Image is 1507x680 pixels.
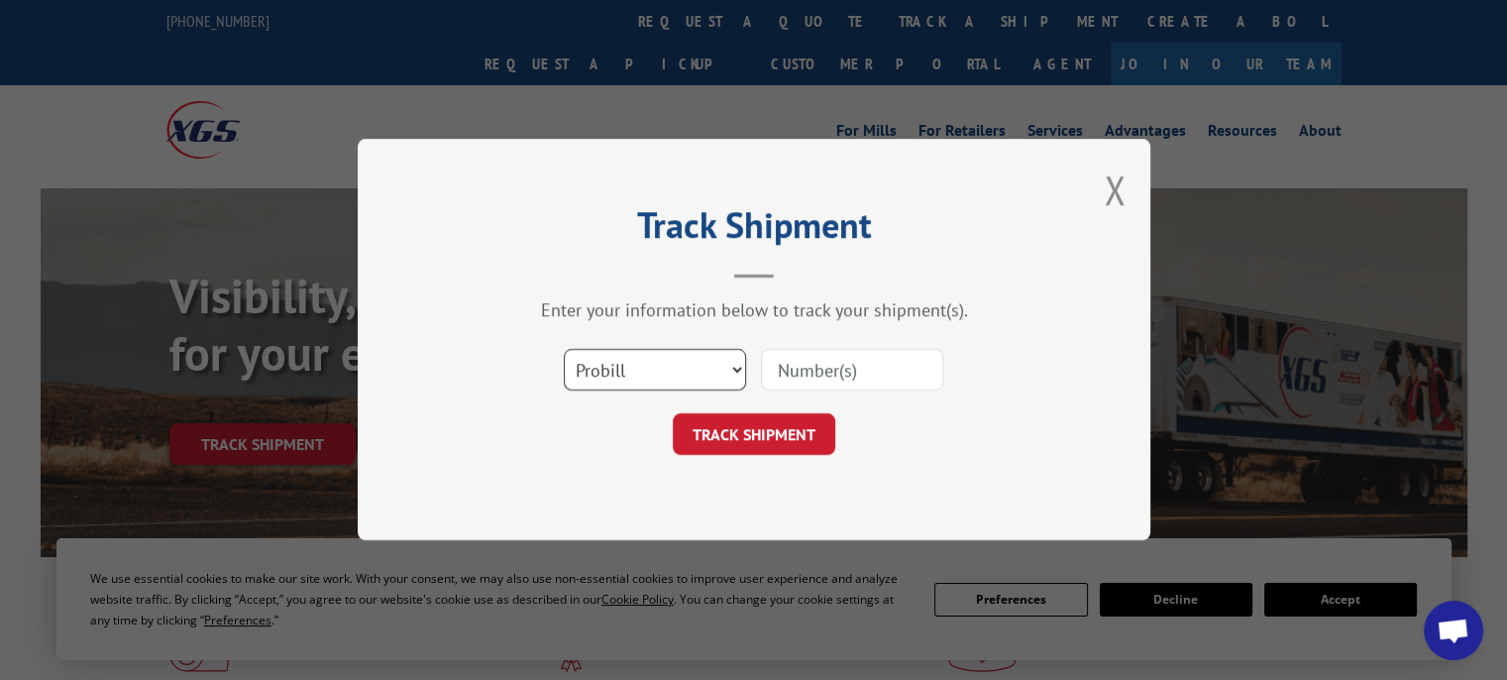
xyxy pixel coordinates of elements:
[457,211,1051,249] h2: Track Shipment
[673,414,835,456] button: TRACK SHIPMENT
[1104,164,1126,216] button: Close modal
[457,299,1051,322] div: Enter your information below to track your shipment(s).
[1424,601,1483,660] div: Open chat
[761,350,943,392] input: Number(s)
